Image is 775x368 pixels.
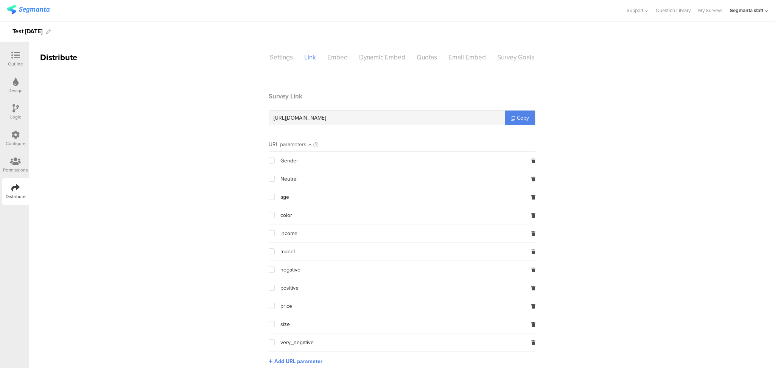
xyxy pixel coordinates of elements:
span: very_negative [280,340,314,346]
span: model [280,249,295,255]
span: negative [280,267,300,273]
span: income [280,231,297,237]
div: Distribute [6,193,26,200]
div: Quotas [411,51,443,64]
div: Link [299,51,322,64]
span: Support [627,7,643,14]
div: Embed [322,51,353,64]
span: Add URL parameter [274,357,322,365]
button: Add URL parameter [269,357,322,365]
img: segmanta logo [7,5,50,14]
span: Copy [517,114,529,122]
i: Sort [308,142,311,148]
div: Dynamic Embed [353,51,411,64]
div: Permissions [3,167,28,173]
div: Design [8,87,23,94]
div: Email Embed [443,51,492,64]
div: Test [DATE] [12,25,42,37]
span: Neutral [280,176,297,182]
div: Logic [10,114,21,120]
span: age [280,194,289,200]
div: Segmanta staff [730,7,763,14]
span: Gender [280,158,298,164]
span: price [280,303,292,309]
span: size [280,321,290,327]
header: Survey Link [269,92,535,101]
div: Survey Goals [492,51,540,64]
span: color [280,212,292,218]
div: Distribute [29,51,116,64]
div: Outline [8,61,23,67]
span: [URL][DOMAIN_NAME] [274,114,326,122]
div: URL parameters [269,140,307,148]
div: Settings [264,51,299,64]
div: Configure [6,140,26,147]
span: positive [280,285,299,291]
